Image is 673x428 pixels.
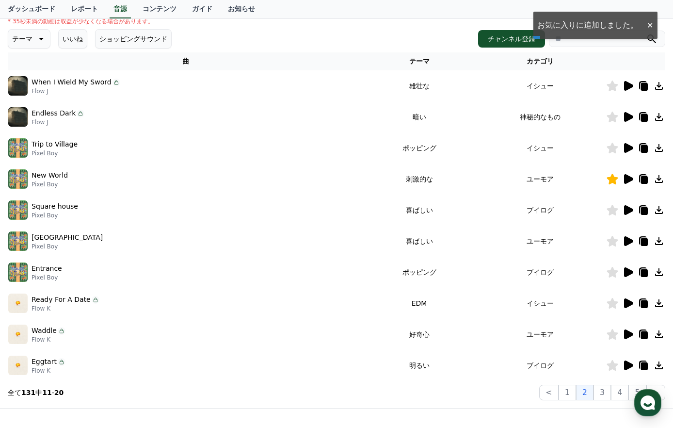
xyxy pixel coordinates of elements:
[474,52,606,70] th: カテゴリ
[559,385,576,400] button: 1
[474,226,606,257] td: ユーモア
[8,169,28,189] img: music
[32,232,103,243] p: [GEOGRAPHIC_DATA]
[125,308,186,332] a: Settings
[474,195,606,226] td: ブイログ
[144,322,167,330] span: Settings
[8,138,28,158] img: music
[3,308,64,332] a: Home
[474,132,606,164] td: イシュー
[364,350,474,381] td: 明るい
[32,118,84,126] p: Flow J
[32,181,68,188] p: Pixel Boy
[32,77,112,87] p: When I Wield My Sword
[364,319,474,350] td: 好奇心
[54,389,64,396] strong: 20
[364,164,474,195] td: 刺激的な
[32,108,76,118] p: Endless Dark
[32,367,65,375] p: Flow K
[8,294,28,313] img: music
[8,356,28,375] img: music
[8,325,28,344] img: music
[8,388,64,397] p: 全て 中 -
[58,29,87,49] button: いいね
[64,308,125,332] a: Messages
[32,305,99,313] p: Flow K
[474,70,606,101] td: イシュー
[8,107,28,127] img: music
[478,30,545,48] button: チャンネル登録
[32,326,57,336] p: Waddle
[42,389,51,396] strong: 11
[474,350,606,381] td: ブイログ
[32,357,57,367] p: Eggtart
[21,389,35,396] strong: 131
[474,257,606,288] td: ブイログ
[8,263,28,282] img: music
[8,200,28,220] img: music
[32,87,120,95] p: Flow J
[539,385,558,400] button: <
[364,257,474,288] td: ポッピング
[32,139,78,149] p: Trip to Village
[593,385,611,400] button: 3
[474,164,606,195] td: ユーモア
[32,263,62,274] p: Entrance
[32,295,91,305] p: Ready For A Date
[474,288,606,319] td: イシュー
[364,195,474,226] td: 喜ばしい
[12,32,32,46] p: テーマ
[95,29,172,49] button: ショッピングサウンド
[8,52,364,70] th: 曲
[32,336,65,344] p: Flow K
[32,201,78,212] p: Square house
[364,226,474,257] td: 喜ばしい
[474,319,606,350] td: ユーモア
[32,243,103,250] p: Pixel Boy
[8,29,50,49] button: テーマ
[576,385,593,400] button: 2
[8,231,28,251] img: music
[32,170,68,181] p: New World
[32,149,78,157] p: Pixel Boy
[364,70,474,101] td: 雄壮な
[25,322,42,330] span: Home
[32,212,78,219] p: Pixel Boy
[8,76,28,96] img: music
[8,17,154,25] p: * 35秒未満の動画は収益が少なくなる場合があります。
[32,274,62,281] p: Pixel Boy
[364,288,474,319] td: EDM
[364,132,474,164] td: ポッピング
[364,101,474,132] td: 暗い
[628,385,646,400] button: 5
[80,323,109,330] span: Messages
[611,385,628,400] button: 4
[364,52,474,70] th: テーマ
[474,101,606,132] td: 神秘的なもの
[646,385,665,400] button: >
